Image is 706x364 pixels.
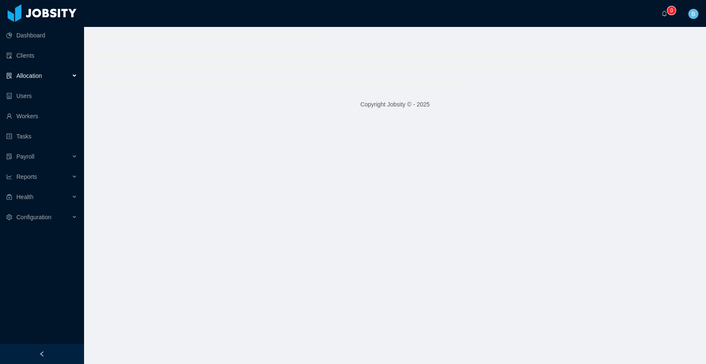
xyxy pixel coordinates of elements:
[6,108,77,125] a: icon: userWorkers
[84,90,706,119] footer: Copyright Jobsity © - 2025
[6,194,12,200] i: icon: medicine-box
[661,11,667,16] i: icon: bell
[6,154,12,159] i: icon: file-protect
[6,27,77,44] a: icon: pie-chartDashboard
[6,128,77,145] a: icon: profileTasks
[6,73,12,79] i: icon: solution
[6,88,77,104] a: icon: robotUsers
[6,174,12,180] i: icon: line-chart
[6,214,12,220] i: icon: setting
[16,72,42,79] span: Allocation
[691,9,695,19] span: B
[6,47,77,64] a: icon: auditClients
[16,214,51,221] span: Configuration
[667,6,676,15] sup: 0
[16,173,37,180] span: Reports
[16,194,33,200] span: Health
[16,153,34,160] span: Payroll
